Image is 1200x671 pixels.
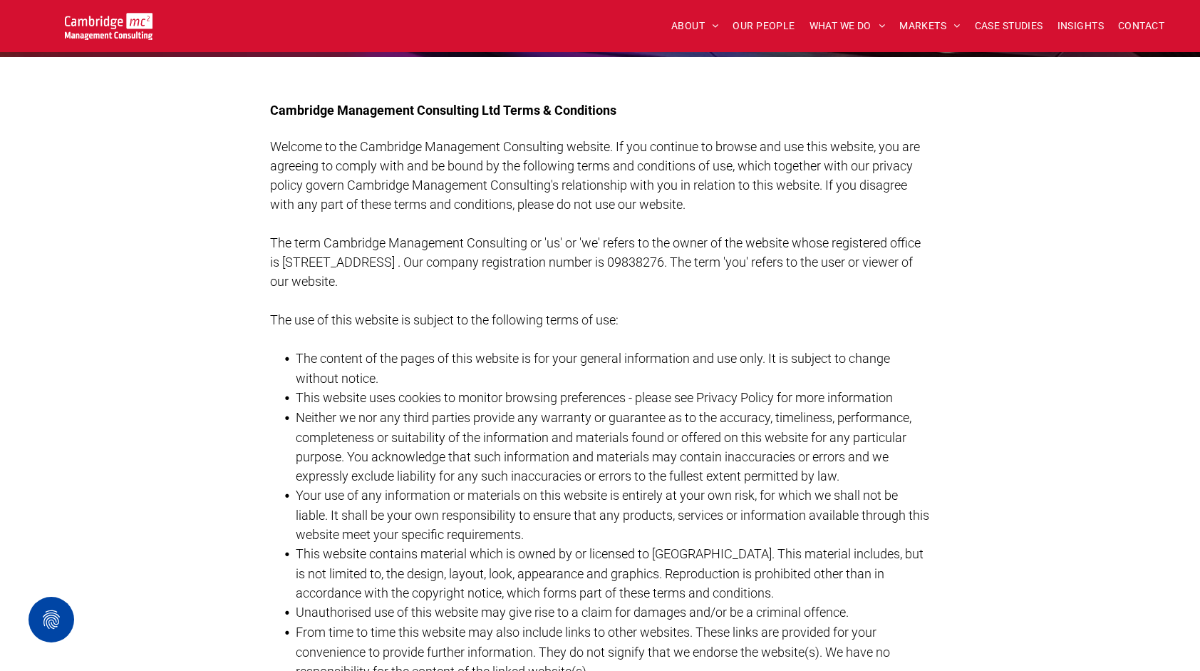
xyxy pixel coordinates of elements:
[1050,15,1111,37] a: INSIGHTS
[296,390,893,405] span: This website uses cookies to monitor browsing preferences - please see Privacy Policy for more in...
[296,488,929,542] span: Your use of any information or materials on this website is entirely at your own risk, for which ...
[968,15,1050,37] a: CASE STUDIES
[802,15,893,37] a: WHAT WE DO
[892,15,967,37] a: MARKETS
[65,13,152,40] img: Go to Homepage
[664,15,726,37] a: ABOUT
[270,312,619,327] span: The use of this website is subject to the following terms of use:
[1111,15,1171,37] a: CONTACT
[296,546,924,600] span: This website contains material which is owned by or licensed to [GEOGRAPHIC_DATA]. This material ...
[296,351,890,386] span: The content of the pages of this website is for your general information and use only. It is subj...
[725,15,802,37] a: OUR PEOPLE
[296,410,911,483] span: Neither we nor any third parties provide any warranty or guarantee as to the accuracy, timeliness...
[296,605,849,620] span: Unauthorised use of this website may give rise to a claim for damages and/or be a criminal offence.
[270,235,921,289] span: The term Cambridge Management Consulting or 'us' or 'we' refers to the owner of the website whose...
[270,139,920,212] span: Welcome to the Cambridge Management Consulting website. If you continue to browse and use this we...
[270,103,616,118] span: Cambridge Management Consulting Ltd Terms & Conditions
